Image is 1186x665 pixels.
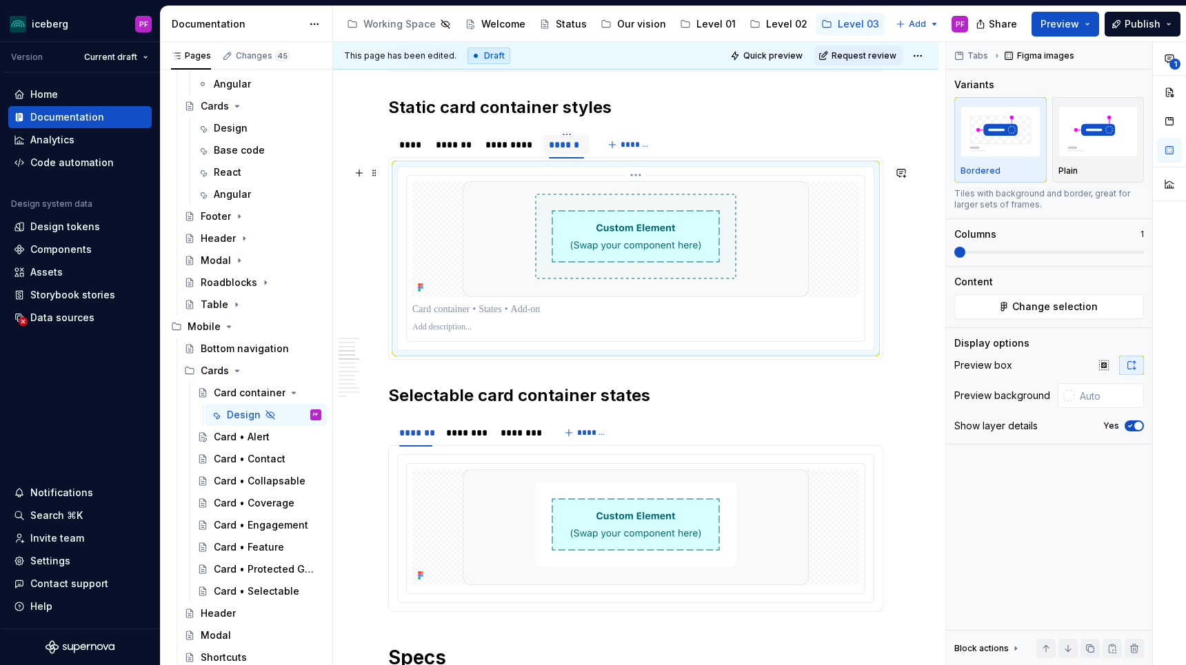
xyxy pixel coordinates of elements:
a: Header [179,227,327,249]
div: Block actions [954,643,1009,654]
a: Our vision [595,13,672,35]
div: Cards [201,99,229,113]
div: Card container [214,386,285,400]
a: UX patterns [887,13,972,35]
a: Settings [8,550,152,572]
a: Storybook stories [8,284,152,306]
div: Storybook stories [30,288,115,302]
div: Level 02 [766,17,807,31]
span: Tabs [967,50,988,61]
div: Design [227,408,261,422]
span: Change selection [1012,300,1098,314]
a: Card • Selectable [192,580,327,602]
button: Tabs [950,46,994,65]
a: Card • Coverage [192,492,327,514]
div: Cards [179,360,327,382]
div: PF [313,408,319,422]
div: Code automation [30,156,114,170]
a: Card • Alert [192,426,327,448]
div: Card • Engagement [214,518,308,532]
div: Variants [954,78,994,92]
div: Home [30,88,58,101]
div: Card • Selectable [214,584,299,598]
div: Working Space [363,17,436,31]
button: Help [8,595,152,617]
img: 418c6d47-6da6-4103-8b13-b5999f8989a1.png [10,16,26,32]
div: Documentation [30,110,104,124]
a: Invite team [8,527,152,549]
div: React [214,165,241,179]
a: Code automation [8,152,152,174]
div: Design system data [11,198,92,209]
a: Assets [8,261,152,283]
a: Card • Contact [192,448,327,470]
img: placeholder [961,106,1041,156]
svg: Supernova Logo [46,640,114,654]
a: Level 01 [674,13,741,35]
a: Components [8,238,152,260]
span: Quick preview [743,50,803,61]
section-item: Add-on [397,166,874,351]
div: Data sources [30,311,94,325]
div: Shortcuts [201,651,247,664]
button: Request review [814,46,903,65]
a: React [192,161,327,183]
a: DesignPF [205,404,327,426]
div: Preview box [954,358,1012,372]
div: Assets [30,265,63,279]
div: Changes [236,50,290,61]
div: Modal [201,254,231,267]
div: Roadblocks [201,276,257,289]
button: Contact support [8,573,152,595]
div: Welcome [481,17,525,31]
div: Angular [214,77,251,91]
a: Angular [192,73,327,95]
div: Angular [214,187,251,201]
div: Header [201,232,236,245]
div: Level 01 [696,17,736,31]
button: Share [969,12,1026,37]
div: Card • Contact [214,452,285,466]
a: Home [8,83,152,105]
div: Cards [201,364,229,378]
a: Analytics [8,129,152,151]
div: Level 03 [838,17,879,31]
a: Design tokens [8,216,152,238]
a: Modal [179,624,327,646]
button: Change selection [954,294,1144,319]
div: Tiles with background and border, great for larger sets of frames. [954,188,1144,210]
div: Analytics [30,133,74,147]
div: Base code [214,143,265,157]
button: Current draft [78,48,154,67]
div: Card • Alert [214,430,270,444]
a: Modal [179,249,327,272]
img: placeholder [1058,106,1138,156]
a: Documentation [8,106,152,128]
div: Columns [954,227,996,241]
div: PF [139,19,148,30]
div: Card • Protected Good [214,562,319,576]
a: Header [179,602,327,624]
div: Card • Coverage [214,496,294,510]
a: Status [534,13,592,35]
a: Footer [179,205,327,227]
div: Pages [171,50,211,61]
div: Content [954,275,993,289]
a: Level 02 [744,13,813,35]
div: Notifications [30,486,93,500]
div: Documentation [172,17,302,31]
div: Display options [954,336,1029,350]
label: Yes [1103,420,1119,431]
a: Working Space [341,13,456,35]
a: Card • Collapsable [192,470,327,492]
button: Preview [1032,12,1099,37]
button: Search ⌘K [8,504,152,526]
div: Our vision [617,17,666,31]
a: Card • Engagement [192,514,327,536]
div: Card • Collapsable [214,474,305,488]
div: Card • Feature [214,540,284,554]
div: Mobile [165,316,327,338]
div: Mobile [188,320,221,334]
button: Publish [1105,12,1180,37]
input: Auto [1074,383,1144,408]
